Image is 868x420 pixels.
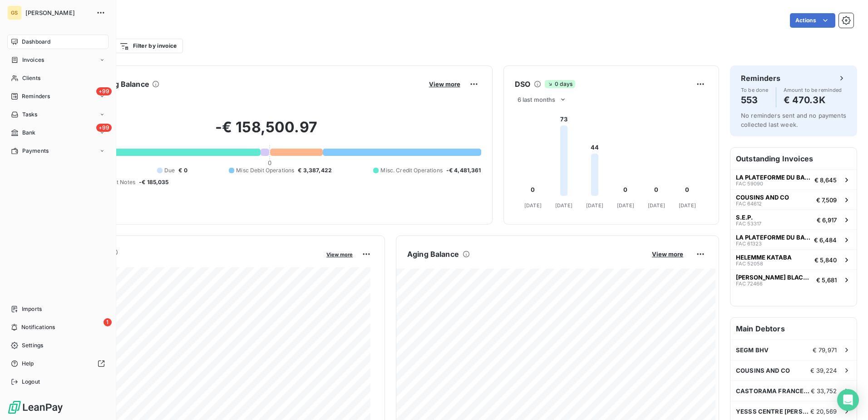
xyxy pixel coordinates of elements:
button: View more [324,250,355,258]
tspan: [DATE] [555,202,572,209]
button: LA PLATEFORME DU BATIMENT PDBFAC 61323€ 6,484 [730,230,857,250]
span: S.E.P. [736,214,753,221]
a: Clients [7,71,108,85]
span: € 79,971 [813,346,837,354]
span: View more [429,80,460,88]
a: Settings [7,338,108,353]
button: View more [426,80,463,88]
span: € 5,840 [814,256,837,264]
span: 0 days [545,80,575,88]
span: LA PLATEFORME DU BATIMENT PDB [736,174,811,181]
span: [PERSON_NAME] [25,9,91,16]
span: Bank [22,129,36,137]
span: 6 last months [518,96,556,103]
span: € 33,752 [811,387,837,395]
span: Payments [22,147,49,155]
span: View more [326,251,353,258]
span: € 3,387,422 [298,166,332,175]
button: Filter by invoice [113,39,182,53]
a: Imports [7,302,108,316]
button: LA PLATEFORME DU BATIMENT PDBFAC 59090€ 8,645 [730,170,857,190]
span: Misc Debit Operations [236,166,294,175]
span: [PERSON_NAME] BLACK LIMITED [736,274,813,281]
span: € 8,645 [814,176,837,184]
button: View more [649,250,686,258]
span: Monthly Revenue [51,258,320,267]
span: € 0 [178,166,187,175]
span: € 6,917 [817,216,837,224]
tspan: [DATE] [524,202,542,209]
span: Invoices [22,56,44,64]
h2: -€ 158,500.97 [51,118,481,145]
a: Tasks [7,107,108,122]
span: 1 [104,318,112,326]
span: FAC 64612 [736,201,762,206]
span: FAC 52058 [736,261,763,266]
span: € 7,509 [816,196,837,204]
span: Settings [22,341,43,350]
span: Misc. Credit Operations [380,166,442,175]
span: Amount to be reminded [784,87,842,93]
span: No reminders sent and no payments collected last week. [741,112,846,128]
span: Notifications [21,323,55,331]
tspan: [DATE] [617,202,634,209]
button: [PERSON_NAME] BLACK LIMITEDFAC 72466€ 5,681 [730,270,857,290]
span: Dashboard [22,38,50,46]
span: € 20,569 [810,408,837,415]
a: Payments [7,144,108,158]
span: COUSINS AND CO [736,194,789,201]
h4: € 470.3K [784,93,842,107]
span: FAC 72466 [736,281,763,286]
span: FAC 61323 [736,241,762,246]
div: Open Intercom Messenger [837,389,859,411]
span: SEGM BHV [736,346,769,354]
span: CASTORAMA FRANCE SAS [736,387,811,395]
span: -€ 4,481,361 [446,166,481,175]
tspan: [DATE] [679,202,696,209]
span: To be done [741,87,769,93]
span: +99 [96,124,112,132]
span: +99 [96,87,112,95]
span: Reminders [22,92,50,100]
h6: DSO [515,79,530,90]
span: -€ 185,035 [139,178,169,186]
h6: Reminders [741,73,780,84]
span: YESSS CENTRE [PERSON_NAME] [736,408,810,415]
tspan: [DATE] [648,202,665,209]
span: Due [164,166,175,175]
span: Clients [22,74,40,82]
span: Logout [22,378,40,386]
a: Dashboard [7,35,108,49]
span: 0 [268,159,271,166]
span: Tasks [22,110,38,119]
a: +99Reminders [7,89,108,104]
button: COUSINS AND COFAC 64612€ 7,509 [730,190,857,210]
h6: Main Debtors [730,318,857,340]
span: LA PLATEFORME DU BATIMENT PDB [736,234,810,241]
div: GS [7,5,22,20]
h4: 553 [741,93,769,107]
button: S.E.P.FAC 53317€ 6,917 [730,210,857,230]
span: € 39,224 [810,367,837,374]
tspan: [DATE] [586,202,603,209]
span: HELEMME KATABA [736,254,792,261]
span: Imports [22,305,42,313]
span: FAC 53317 [736,221,761,226]
a: Invoices [7,53,108,67]
span: View more [652,250,683,258]
a: +99Bank [7,125,108,140]
a: Help [7,356,108,371]
span: € 5,681 [816,276,837,284]
span: € 6,484 [814,236,837,244]
h6: Aging Balance [407,249,459,260]
button: Actions [790,13,835,28]
span: FAC 59090 [736,181,763,186]
img: Logo LeanPay [7,400,64,415]
button: HELEMME KATABAFAC 52058€ 5,840 [730,250,857,270]
span: Help [22,360,34,368]
h6: Outstanding Invoices [730,148,857,170]
span: COUSINS AND CO [736,367,790,374]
